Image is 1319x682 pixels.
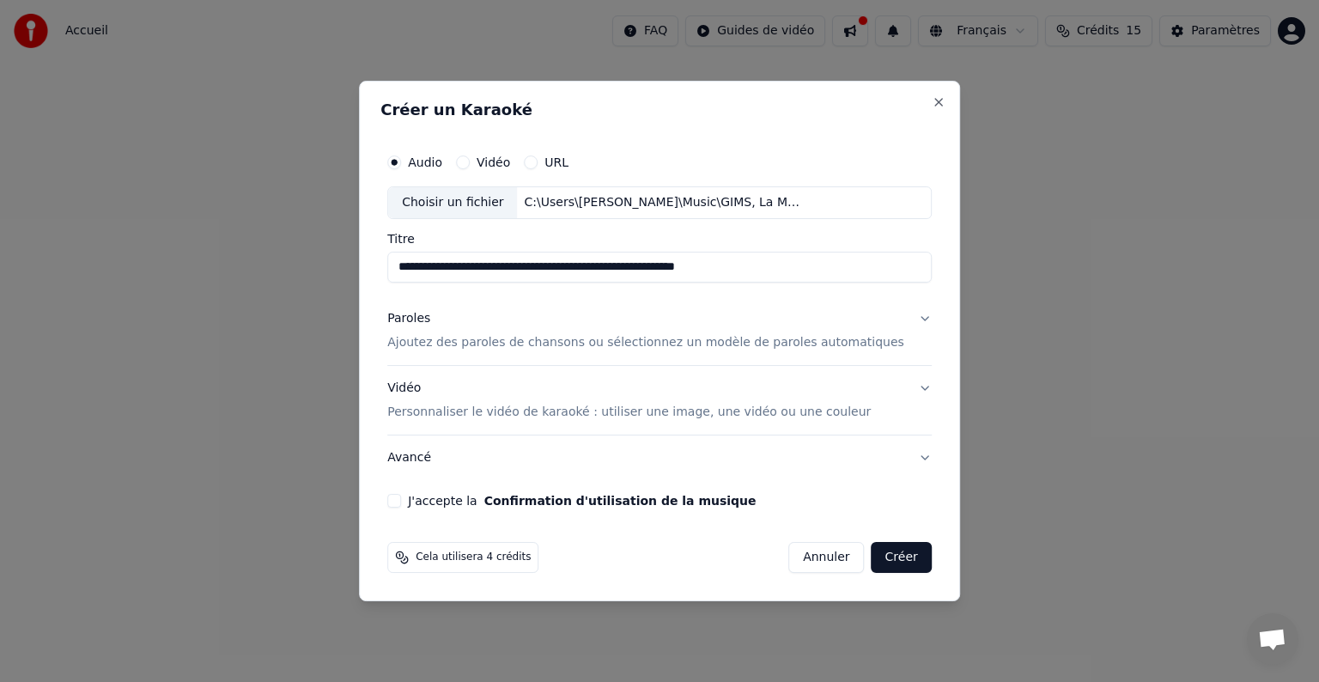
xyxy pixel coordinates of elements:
[484,495,757,507] button: J'accepte la
[387,435,932,480] button: Avancé
[387,366,932,435] button: VidéoPersonnaliser le vidéo de karaoké : utiliser une image, une vidéo ou une couleur
[380,102,939,118] h2: Créer un Karaoké
[544,156,568,168] label: URL
[387,233,932,245] label: Titre
[387,310,430,327] div: Paroles
[388,187,517,218] div: Choisir un fichier
[408,495,756,507] label: J'accepte la
[518,194,810,211] div: C:\Users\[PERSON_NAME]\Music\GIMS, La Mano 1.9, SCH - Un monde à lautre (Visualizer officiel).mp3
[872,542,932,573] button: Créer
[477,156,510,168] label: Vidéo
[387,334,904,351] p: Ajoutez des paroles de chansons ou sélectionnez un modèle de paroles automatiques
[387,404,871,421] p: Personnaliser le vidéo de karaoké : utiliser une image, une vidéo ou une couleur
[387,296,932,365] button: ParolesAjoutez des paroles de chansons ou sélectionnez un modèle de paroles automatiques
[387,380,871,421] div: Vidéo
[788,542,864,573] button: Annuler
[416,551,531,564] span: Cela utilisera 4 crédits
[408,156,442,168] label: Audio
